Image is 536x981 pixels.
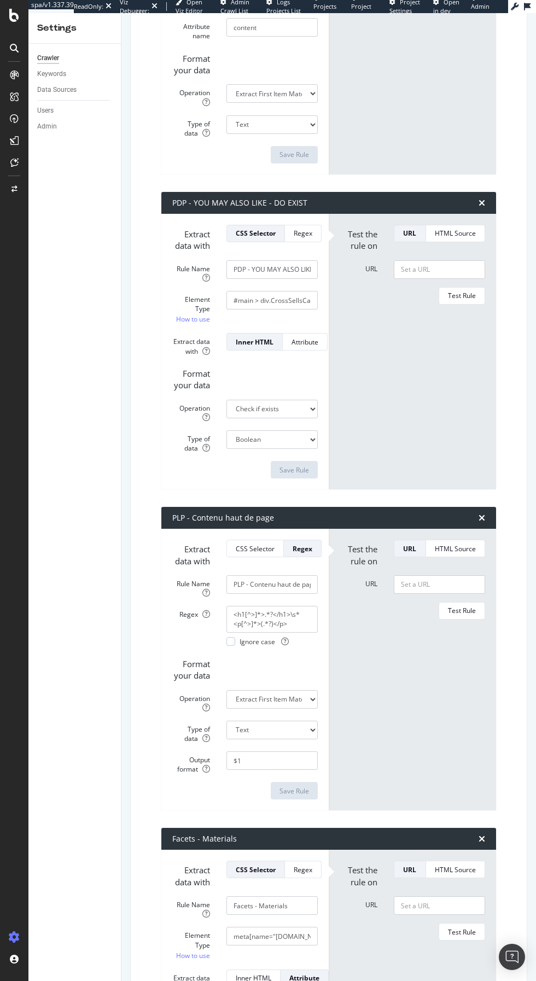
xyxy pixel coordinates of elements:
[164,655,218,682] label: Format your data
[448,606,476,615] div: Test Rule
[37,105,113,116] a: Users
[448,927,476,937] div: Test Rule
[164,575,218,598] label: Rule Name
[471,2,490,19] span: Admin Page
[164,364,218,392] label: Format your data
[426,540,485,557] button: HTML Source
[394,861,426,878] button: URL
[279,465,309,475] div: Save Rule
[439,287,485,305] button: Test Rule
[37,22,112,34] div: Settings
[226,861,285,878] button: CSS Selector
[226,575,318,594] input: Provide a name
[271,461,318,478] button: Save Rule
[351,2,371,19] span: Project Page
[37,84,77,96] div: Data Sources
[394,260,485,279] input: Set a URL
[331,225,386,252] label: Test the rule on
[164,690,218,713] label: Operation
[279,786,309,796] div: Save Rule
[394,540,426,557] button: URL
[448,291,476,300] div: Test Rule
[283,333,328,351] button: Attribute
[293,544,312,553] div: Regex
[479,513,485,522] div: times
[164,84,218,107] label: Operation
[236,229,276,238] div: CSS Selector
[284,540,322,557] button: Regex
[172,512,274,523] div: PLP - Contenu haut de page
[479,834,485,843] div: times
[172,295,210,313] div: Element Type
[164,260,218,283] label: Rule Name
[394,896,485,915] input: Set a URL
[479,198,485,207] div: times
[403,544,417,553] div: URL
[164,751,218,774] label: Output format
[435,544,476,553] div: HTML Source
[226,751,318,770] input: $1
[226,606,318,632] textarea: <h1[^>]*>.*?</h1>\s*<p[^>]*>(.*?)</p>
[331,540,386,567] label: Test the rule on
[164,225,218,252] label: Extract data with
[271,782,318,799] button: Save Rule
[426,861,485,878] button: HTML Source
[172,833,237,844] div: Facets - Materials
[226,225,285,242] button: CSS Selector
[164,333,218,355] label: Extract data with
[499,944,525,970] div: Open Intercom Messenger
[331,575,386,588] label: URL
[226,927,318,945] input: CSS Expression
[164,430,218,453] label: Type of data
[164,861,218,888] label: Extract data with
[313,2,336,19] span: Projects List
[37,121,57,132] div: Admin
[285,225,322,242] button: Regex
[172,931,210,949] div: Element Type
[236,337,273,347] div: Inner HTML
[164,400,218,422] label: Operation
[240,637,289,646] span: Ignore case
[37,121,113,132] a: Admin
[172,22,210,40] div: Attribute name
[279,150,309,159] div: Save Rule
[439,923,485,941] button: Test Rule
[226,291,318,310] input: CSS Expression
[294,229,312,238] div: Regex
[226,260,318,279] input: Provide a name
[426,225,485,242] button: HTML Source
[294,865,312,874] div: Regex
[37,52,113,64] a: Crawler
[331,260,386,273] label: URL
[226,333,283,351] button: Inner HTML
[292,337,318,347] div: Attribute
[271,146,318,163] button: Save Rule
[331,896,386,909] label: URL
[394,575,485,594] input: Set a URL
[37,52,59,64] div: Crawler
[435,865,476,874] div: HTML Source
[403,865,417,874] div: URL
[176,313,210,325] a: How to use
[172,197,307,208] div: PDP - YOU MAY ALSO LIKE - DO EXIST
[164,606,218,619] label: Regex
[164,49,218,77] label: Format your data
[331,861,386,888] label: Test the rule on
[226,540,284,557] button: CSS Selector
[236,865,276,874] div: CSS Selector
[236,544,275,553] div: CSS Selector
[226,896,318,915] input: Provide a name
[394,225,426,242] button: URL
[164,721,218,743] label: Type of data
[164,540,218,567] label: Extract data with
[164,896,218,919] label: Rule Name
[37,68,113,80] a: Keywords
[164,115,218,138] label: Type of data
[176,950,210,961] a: How to use
[37,105,54,116] div: Users
[435,229,476,238] div: HTML Source
[74,2,103,11] div: ReadOnly:
[37,68,66,80] div: Keywords
[285,861,322,878] button: Regex
[439,602,485,620] button: Test Rule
